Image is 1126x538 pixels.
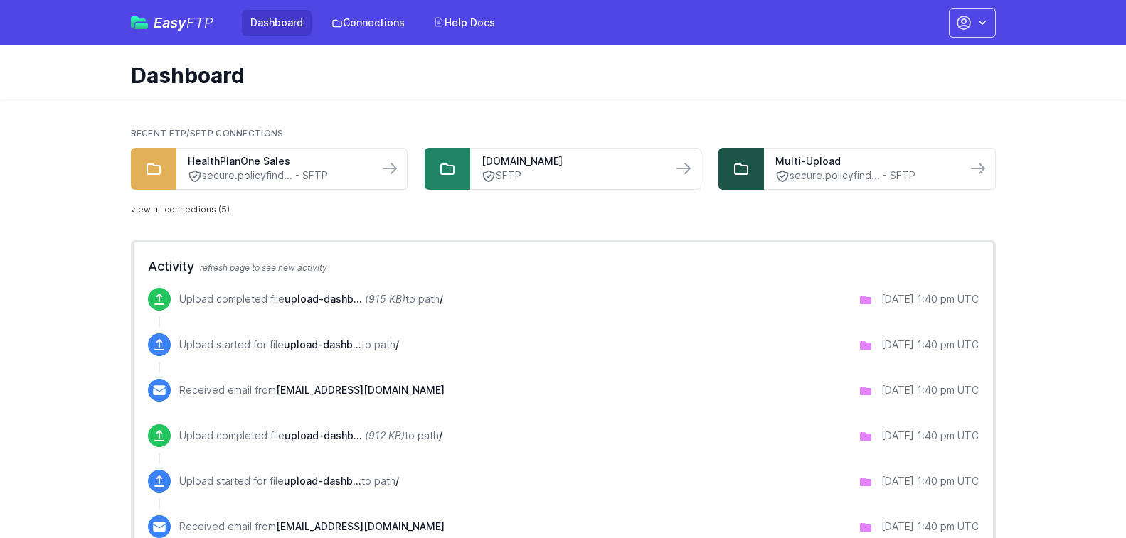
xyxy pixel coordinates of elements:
img: easyftp_logo.png [131,16,148,29]
span: / [440,293,443,305]
p: Upload completed file to path [179,292,443,306]
span: upload-dashboard.csv [284,338,361,350]
span: upload-dashboard.csv [284,475,361,487]
div: [DATE] 1:40 pm UTC [881,383,979,397]
a: view all connections (5) [131,204,230,215]
span: refresh page to see new activity [200,262,327,273]
div: [DATE] 1:40 pm UTC [881,292,979,306]
h1: Dashboard [131,63,984,88]
span: / [439,429,442,441]
i: (915 KB) [365,293,405,305]
p: Upload completed file to path [179,429,442,443]
p: Received email from [179,383,445,397]
p: Upload started for file to path [179,338,399,352]
span: / [395,338,399,350]
a: secure.policyfind... - SFTP [775,168,955,183]
a: secure.policyfind... - SFTP [188,168,367,183]
h2: Activity [148,257,979,276]
span: upload-dashboard.csv [285,293,362,305]
a: EasyFTP [131,16,213,30]
div: [DATE] 1:40 pm UTC [881,520,979,534]
div: [DATE] 1:40 pm UTC [881,429,979,443]
div: [DATE] 1:40 pm UTC [881,474,979,488]
span: / [395,475,399,487]
p: Upload started for file to path [179,474,399,488]
a: Connections [323,10,413,36]
span: upload-dashboard.csv [285,429,362,441]
a: Multi-Upload [775,154,955,168]
a: Dashboard [242,10,312,36]
a: SFTP [482,168,661,183]
span: Easy [154,16,213,30]
span: [EMAIL_ADDRESS][DOMAIN_NAME] [276,384,445,396]
span: FTP [186,14,213,31]
div: [DATE] 1:40 pm UTC [881,338,979,352]
p: Received email from [179,520,445,534]
a: HealthPlanOne Sales [188,154,367,168]
i: (912 KB) [365,429,405,441]
span: [EMAIL_ADDRESS][DOMAIN_NAME] [276,520,445,532]
a: [DOMAIN_NAME] [482,154,661,168]
a: Help Docs [425,10,504,36]
h2: Recent FTP/SFTP Connections [131,128,996,139]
